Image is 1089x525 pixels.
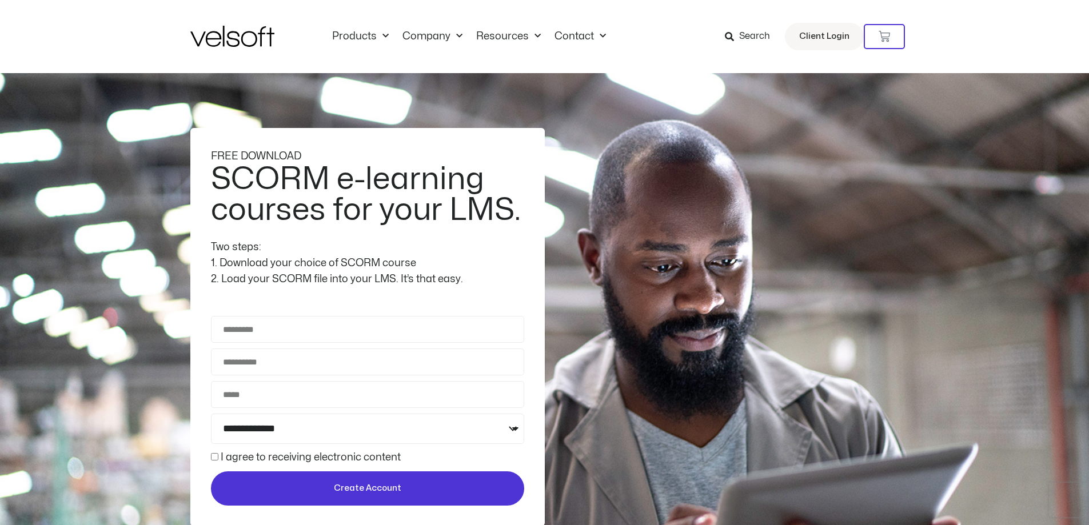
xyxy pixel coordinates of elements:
[211,271,524,287] div: 2. Load your SCORM file into your LMS. It’s that easy.
[211,239,524,255] div: Two steps:
[211,164,521,226] h2: SCORM e-learning courses for your LMS.
[211,149,524,165] div: FREE DOWNLOAD
[334,482,401,495] span: Create Account
[396,30,469,43] a: CompanyMenu Toggle
[799,29,849,44] span: Client Login
[469,30,548,43] a: ResourcesMenu Toggle
[211,255,524,271] div: 1. Download your choice of SCORM course
[739,29,770,44] span: Search
[221,452,401,462] label: I agree to receiving electronic content
[325,30,396,43] a: ProductsMenu Toggle
[725,27,778,46] a: Search
[548,30,613,43] a: ContactMenu Toggle
[190,26,274,47] img: Velsoft Training Materials
[785,23,864,50] a: Client Login
[211,471,524,506] button: Create Account
[325,30,613,43] nav: Menu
